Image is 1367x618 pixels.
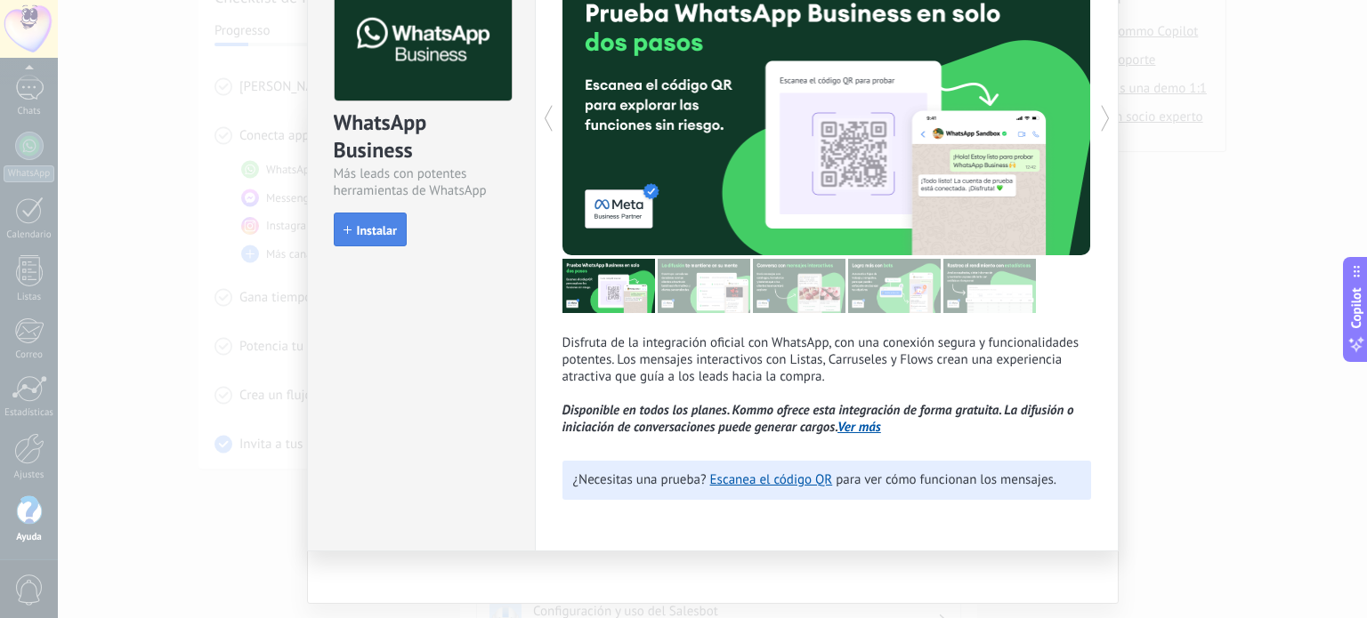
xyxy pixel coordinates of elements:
[573,471,707,488] span: ¿Necesitas una prueba?
[562,334,1091,436] p: Disfruta de la integración oficial con WhatsApp, con una conexión segura y funcionalidades potent...
[334,108,509,165] div: WhatsApp Business
[334,165,509,199] div: Más leads con potentes herramientas de WhatsApp
[710,471,833,488] a: Escanea el código QR
[658,259,750,313] img: tour_image_cc27419dad425b0ae96c2716632553fa.png
[562,259,655,313] img: tour_image_7a4924cebc22ed9e3259523e50fe4fd6.png
[848,259,941,313] img: tour_image_62c9952fc9cf984da8d1d2aa2c453724.png
[837,419,881,436] a: Ver más
[334,213,407,246] button: Instalar
[943,259,1036,313] img: tour_image_cc377002d0016b7ebaeb4dbe65cb2175.png
[562,402,1074,436] i: Disponible en todos los planes. Kommo ofrece esta integración de forma gratuita. La difusión o in...
[753,259,845,313] img: tour_image_1009fe39f4f058b759f0df5a2b7f6f06.png
[357,224,397,237] span: Instalar
[836,471,1056,488] span: para ver cómo funcionan los mensajes.
[1347,287,1365,328] span: Copilot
